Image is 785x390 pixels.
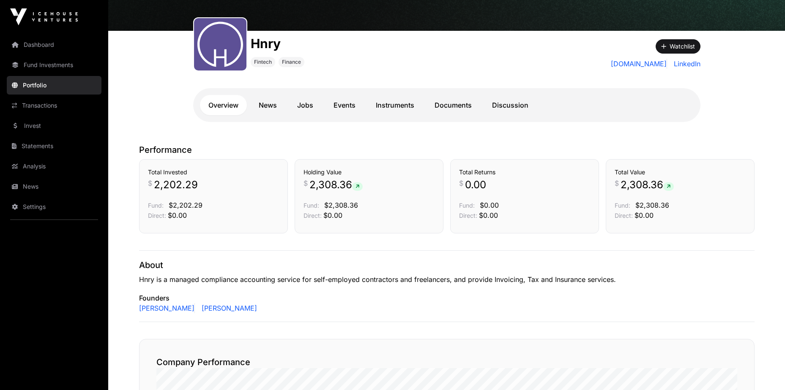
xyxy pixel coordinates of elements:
span: 2,202.29 [154,178,198,192]
img: Icehouse Ventures Logo [10,8,78,25]
span: $2,308.36 [635,201,669,209]
span: Direct: [459,212,477,219]
span: Fintech [254,59,272,65]
button: Watchlist [656,39,700,54]
a: Statements [7,137,101,155]
a: Portfolio [7,76,101,95]
a: Events [325,95,364,115]
p: Founders [139,293,755,303]
span: 2,308.36 [309,178,363,192]
h2: Company Performance [156,356,737,368]
span: $0.00 [323,211,342,219]
a: Jobs [289,95,322,115]
span: Fund: [459,202,475,209]
span: 2,308.36 [621,178,674,192]
a: [PERSON_NAME] [198,303,257,313]
span: $ [148,178,152,188]
span: Fund: [148,202,164,209]
span: Direct: [148,212,166,219]
h3: Holding Value [304,168,435,176]
span: Direct: [615,212,633,219]
span: $2,308.36 [324,201,358,209]
a: [PERSON_NAME] [139,303,195,313]
span: $ [459,178,463,188]
span: $2,202.29 [169,201,202,209]
a: Instruments [367,95,423,115]
iframe: Chat Widget [743,349,785,390]
span: Direct: [304,212,322,219]
a: LinkedIn [670,59,700,69]
p: About [139,259,755,271]
p: Performance [139,144,755,156]
a: Invest [7,116,101,135]
a: Fund Investments [7,56,101,74]
h1: Hnry [251,36,304,51]
h3: Total Invested [148,168,279,176]
span: $0.00 [635,211,654,219]
a: Overview [200,95,247,115]
a: [DOMAIN_NAME] [611,59,667,69]
a: News [7,177,101,196]
span: Finance [282,59,301,65]
span: $ [304,178,308,188]
span: Fund: [615,202,630,209]
span: 0.00 [465,178,486,192]
span: $ [615,178,619,188]
a: Transactions [7,96,101,115]
h3: Total Returns [459,168,590,176]
span: $0.00 [168,211,187,219]
a: Discussion [484,95,537,115]
span: Fund: [304,202,319,209]
a: News [250,95,285,115]
span: $0.00 [480,201,499,209]
a: Documents [426,95,480,115]
a: Settings [7,198,101,216]
span: $0.00 [479,211,498,219]
h3: Total Value [615,168,746,176]
a: Dashboard [7,35,101,54]
nav: Tabs [200,95,694,115]
img: Hnry.svg [197,22,243,67]
p: Hnry is a managed compliance accounting service for self-employed contractors and freelancers, an... [139,274,755,284]
a: Analysis [7,157,101,176]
